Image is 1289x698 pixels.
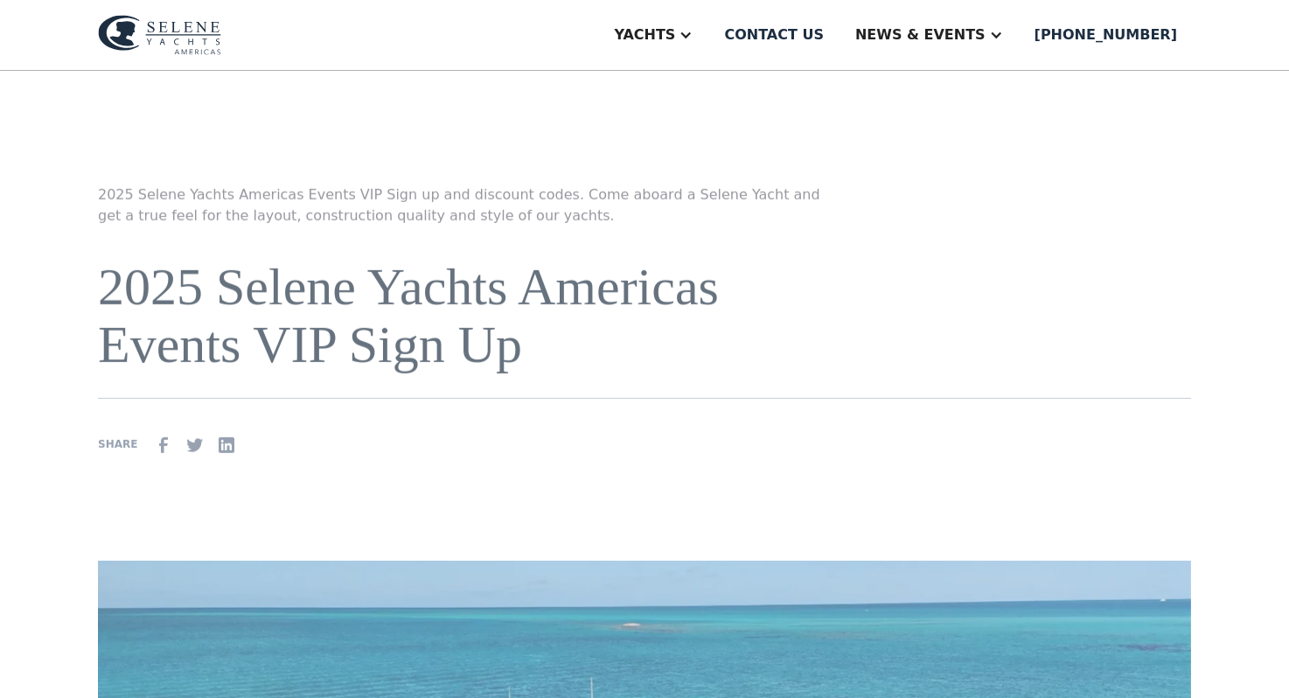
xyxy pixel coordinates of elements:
[98,258,826,373] h1: 2025 Selene Yachts Americas Events VIP Sign Up
[724,24,824,45] div: Contact us
[216,434,237,455] img: Linkedin
[614,24,675,45] div: Yachts
[185,434,206,455] img: Twitter
[153,434,174,455] img: facebook
[855,24,986,45] div: News & EVENTS
[1035,24,1177,45] div: [PHONE_NUMBER]
[98,436,137,452] div: SHARE
[98,15,221,55] img: logo
[98,185,826,227] p: 2025 Selene Yachts Americas Events VIP Sign up and discount codes. Come aboard a Selene Yacht and...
